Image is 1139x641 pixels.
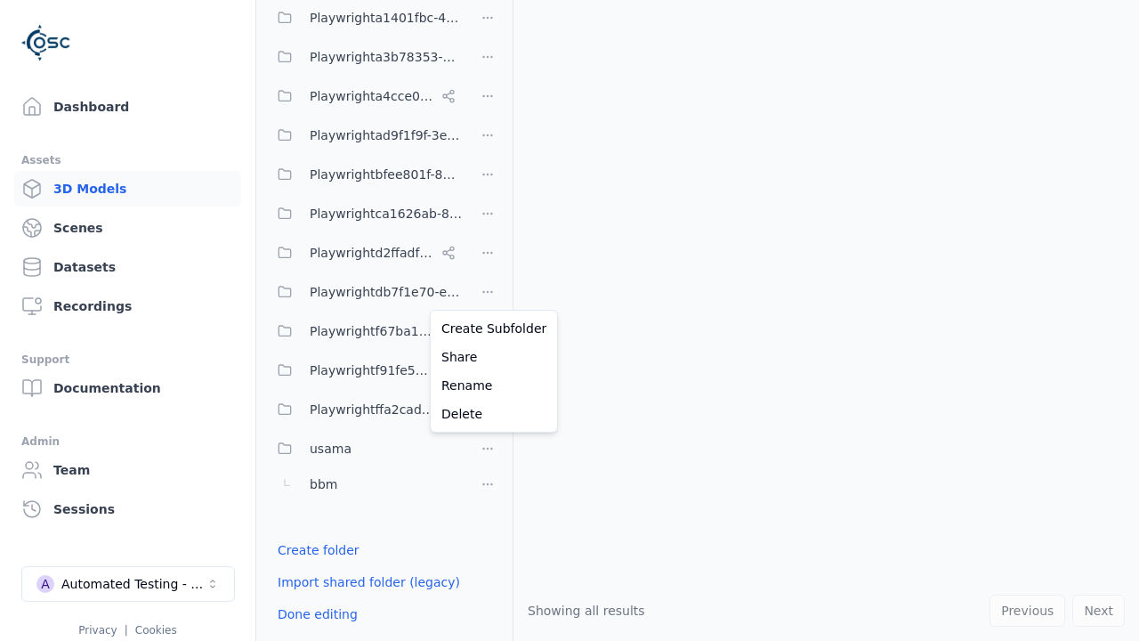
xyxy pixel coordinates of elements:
[434,343,553,371] a: Share
[434,400,553,428] a: Delete
[434,371,553,400] a: Rename
[434,314,553,343] a: Create Subfolder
